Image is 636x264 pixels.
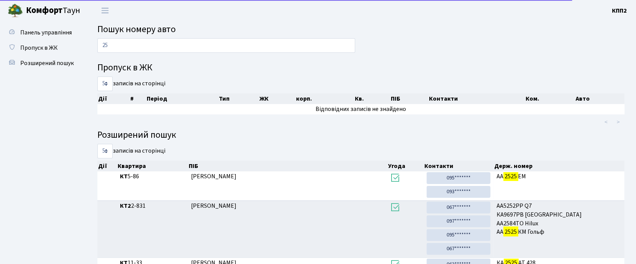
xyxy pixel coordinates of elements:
th: Держ. номер [494,161,625,171]
th: Квартира [117,161,188,171]
span: Панель управління [20,28,72,37]
span: АА5252РР Q7 КА9697РВ [GEOGRAPHIC_DATA] АА2584ТО Hilux АА КМ Гольф [497,202,621,236]
span: 2-831 [120,202,185,210]
span: Пошук номеру авто [97,23,176,36]
h4: Розширений пошук [97,130,625,141]
span: Таун [26,4,80,17]
th: Ком. [525,93,575,104]
span: Розширений пошук [20,59,74,67]
label: записів на сторінці [97,144,165,158]
label: записів на сторінці [97,77,165,91]
th: ПІБ [390,93,428,104]
mark: 2525 [503,227,518,237]
a: КПП2 [612,6,627,15]
img: logo.png [8,3,23,18]
b: КТ [120,172,128,181]
th: Кв. [354,93,390,104]
th: ПІБ [188,161,387,171]
th: # [129,93,146,104]
button: Переключити навігацію [95,4,115,17]
th: Дії [97,93,129,104]
th: Контакти [424,161,494,171]
mark: 2525 [503,171,518,182]
b: КТ2 [120,202,131,210]
th: корп. [295,93,354,104]
a: Пропуск в ЖК [4,40,80,55]
span: 5-86 [120,172,185,181]
span: [PERSON_NAME] [191,172,236,181]
th: Авто [575,93,625,104]
th: Тип [218,93,259,104]
span: АА ЕМ [497,172,621,181]
select: записів на сторінці [97,144,113,158]
b: Комфорт [26,4,63,16]
select: записів на сторінці [97,77,113,91]
th: Контакти [428,93,525,104]
td: Відповідних записів не знайдено [97,104,625,114]
span: [PERSON_NAME] [191,202,236,210]
th: Угода [387,161,424,171]
h4: Пропуск в ЖК [97,62,625,73]
th: Дії [97,161,117,171]
a: Панель управління [4,25,80,40]
span: Пропуск в ЖК [20,44,58,52]
th: ЖК [259,93,295,104]
input: Пошук [97,38,355,53]
a: Розширений пошук [4,55,80,71]
th: Період [146,93,218,104]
